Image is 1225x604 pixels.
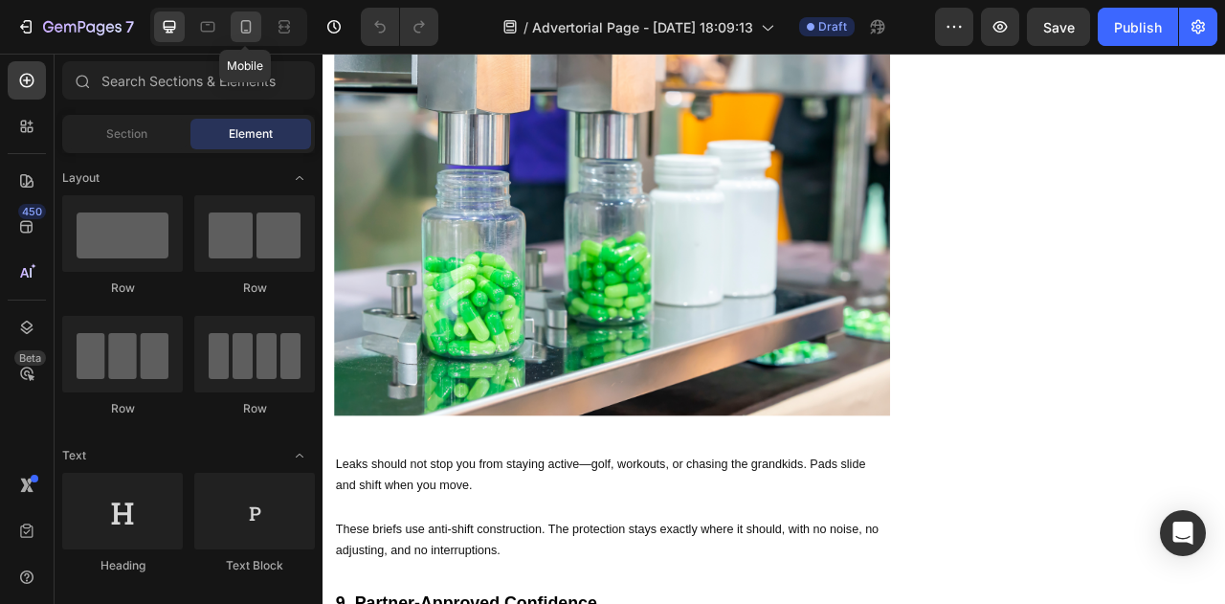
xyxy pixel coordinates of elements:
span: Toggle open [284,163,315,193]
span: Section [106,125,147,143]
p: Leaks should not stop you from staying active—golf, workouts, or chasing the grandkids. Pads slid... [16,508,720,564]
iframe: Design area [323,54,1225,604]
div: Row [62,280,183,297]
span: Save [1043,19,1075,35]
div: Row [194,400,315,417]
div: 450 [18,204,46,219]
span: Layout [62,169,100,187]
p: 7 [125,15,134,38]
span: / [523,17,528,37]
input: Search Sections & Elements [62,61,315,100]
span: Element [229,125,273,143]
div: Open Intercom Messenger [1160,510,1206,556]
div: Publish [1114,17,1162,37]
div: Row [62,400,183,417]
span: Toggle open [284,440,315,471]
button: Publish [1098,8,1178,46]
button: Save [1027,8,1090,46]
div: Heading [62,557,183,574]
div: Text Block [194,557,315,574]
span: Advertorial Page - [DATE] 18:09:13 [532,17,753,37]
div: Undo/Redo [361,8,438,46]
div: Row [194,280,315,297]
button: 7 [8,8,143,46]
span: Draft [818,18,847,35]
span: Text [62,447,86,464]
div: Beta [14,350,46,366]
